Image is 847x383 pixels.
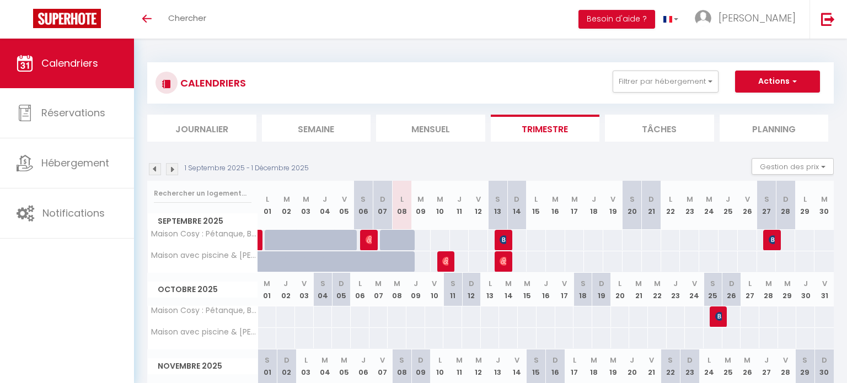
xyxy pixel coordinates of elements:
abbr: V [610,194,615,204]
button: Actions [735,71,820,93]
th: 06 [351,273,369,306]
abbr: S [710,278,715,289]
abbr: V [476,194,481,204]
th: 29 [778,273,797,306]
th: 11 [450,181,469,230]
button: Filtrer par hébergement [613,71,719,93]
th: 27 [757,181,776,230]
abbr: J [496,355,500,365]
abbr: V [745,194,750,204]
th: 14 [507,349,527,383]
th: 21 [642,349,661,383]
abbr: M [456,355,463,365]
abbr: M [610,355,617,365]
abbr: L [534,194,538,204]
abbr: S [581,278,586,289]
th: 09 [411,181,431,230]
abbr: L [438,355,442,365]
th: 06 [354,349,373,383]
th: 12 [469,349,488,383]
abbr: J [283,278,288,289]
abbr: V [514,355,519,365]
abbr: L [358,278,362,289]
abbr: J [361,355,366,365]
abbr: S [630,194,635,204]
abbr: D [599,278,604,289]
th: 29 [795,349,814,383]
span: [PERSON_NAME] [715,306,722,327]
th: 24 [699,181,719,230]
th: 23 [680,349,699,383]
abbr: L [266,194,269,204]
abbr: D [380,194,385,204]
li: Planning [720,115,829,142]
abbr: L [669,194,672,204]
th: 30 [796,273,815,306]
abbr: V [783,355,788,365]
abbr: J [592,194,596,204]
abbr: M [264,278,270,289]
span: [PERSON_NAME] [500,229,506,250]
img: Super Booking [33,9,101,28]
abbr: M [375,278,382,289]
span: [PERSON_NAME] [366,229,372,250]
abbr: V [692,278,697,289]
abbr: J [457,194,462,204]
abbr: M [725,355,731,365]
abbr: M [571,194,578,204]
abbr: M [744,355,750,365]
th: 09 [406,273,425,306]
th: 03 [295,273,314,306]
abbr: M [654,278,661,289]
th: 28 [776,349,795,383]
th: 30 [814,349,834,383]
abbr: S [668,355,673,365]
th: 12 [462,273,481,306]
th: 26 [722,273,741,306]
abbr: M [552,194,559,204]
abbr: M [394,278,400,289]
abbr: M [784,278,791,289]
th: 25 [719,349,738,383]
th: 10 [431,349,450,383]
abbr: J [630,355,634,365]
abbr: S [495,194,500,204]
abbr: M [303,194,309,204]
abbr: D [553,355,558,365]
span: [PERSON_NAME] Ïs [442,251,449,272]
span: Hébergement [41,156,109,170]
abbr: J [803,278,808,289]
abbr: S [802,355,807,365]
span: Maison Cosy : Pétanque, Baby-foot & Ping-Pong ! [149,230,260,238]
abbr: V [822,278,827,289]
th: 13 [481,273,500,306]
th: 03 [296,349,315,383]
th: 18 [584,349,603,383]
th: 20 [623,349,642,383]
th: 24 [685,273,704,306]
th: 19 [592,273,611,306]
th: 07 [373,349,392,383]
th: 27 [757,349,776,383]
th: 10 [431,181,450,230]
abbr: M [437,194,443,204]
abbr: S [265,355,270,365]
abbr: D [469,278,474,289]
abbr: S [399,355,404,365]
span: Maison avec piscine & [PERSON_NAME] : L’Oustal d’Aygues [149,251,260,260]
span: Septembre 2025 [148,213,258,229]
th: 10 [425,273,444,306]
th: 22 [661,349,680,383]
th: 18 [573,273,592,306]
abbr: S [320,278,325,289]
th: 25 [704,273,722,306]
span: [PERSON_NAME] [500,251,506,272]
abbr: D [687,355,693,365]
abbr: M [283,194,290,204]
abbr: L [707,355,711,365]
th: 23 [667,273,685,306]
th: 13 [488,181,507,230]
th: 14 [499,273,518,306]
th: 19 [603,349,623,383]
th: 01 [258,273,277,306]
